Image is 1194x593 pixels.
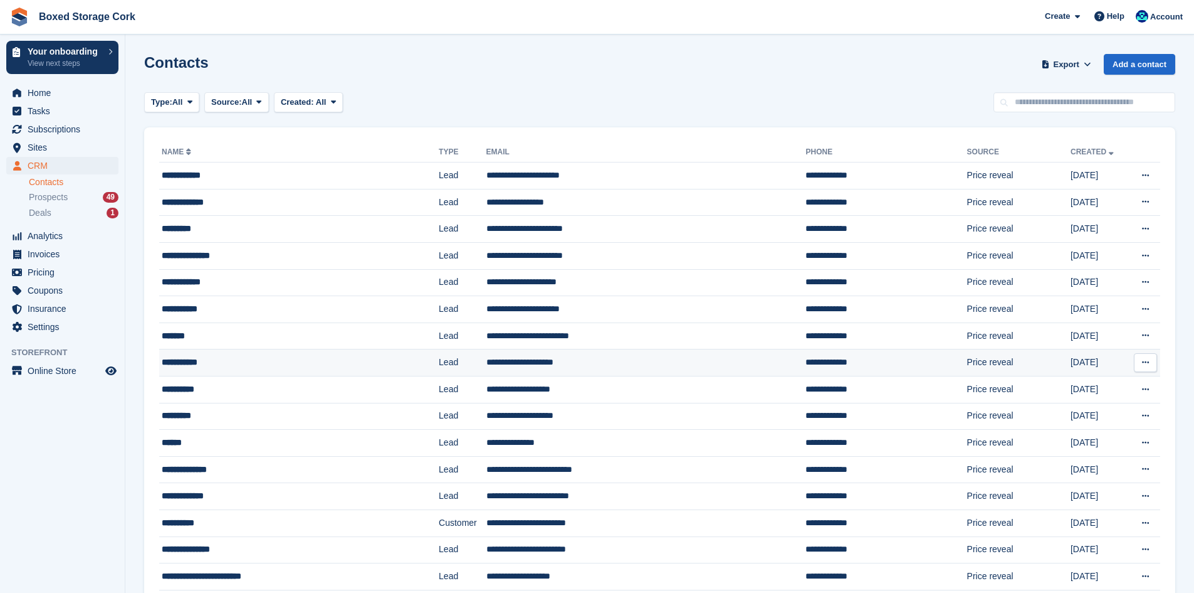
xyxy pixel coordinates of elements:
td: [DATE] [1071,323,1128,350]
td: [DATE] [1071,403,1128,430]
a: Name [162,147,194,156]
td: Lead [439,456,486,483]
td: [DATE] [1071,430,1128,457]
td: Price reveal [967,456,1071,483]
span: CRM [28,157,103,174]
td: Lead [439,537,486,564]
td: [DATE] [1071,456,1128,483]
td: [DATE] [1071,216,1128,243]
span: Coupons [28,282,103,299]
td: [DATE] [1071,350,1128,377]
span: Home [28,84,103,102]
h1: Contacts [144,54,209,71]
a: Add a contact [1104,54,1175,75]
p: View next steps [28,58,102,69]
td: Price reveal [967,163,1071,190]
td: Lead [439,483,486,510]
p: Your onboarding [28,47,102,56]
img: stora-icon-8386f47178a22dfd0bd8f6a31ec36ba5ce8667c1dd55bd0f319d3a0aa187defe.svg [10,8,29,26]
td: [DATE] [1071,296,1128,323]
td: Price reveal [967,430,1071,457]
a: Preview store [103,363,118,378]
button: Created: All [274,92,343,113]
span: Export [1054,58,1079,71]
td: Lead [439,376,486,403]
td: Price reveal [967,350,1071,377]
td: [DATE] [1071,376,1128,403]
th: Email [486,142,806,163]
span: Source: [211,96,241,109]
span: All [172,96,183,109]
td: [DATE] [1071,163,1128,190]
span: Insurance [28,300,103,318]
td: [DATE] [1071,242,1128,269]
td: Lead [439,350,486,377]
a: Boxed Storage Cork [34,6,140,27]
button: Export [1039,54,1094,75]
button: Type: All [144,92,199,113]
a: menu [6,245,118,263]
td: Price reveal [967,296,1071,323]
span: Type: [151,96,172,109]
td: Price reveal [967,323,1071,350]
td: [DATE] [1071,189,1128,216]
td: Lead [439,430,486,457]
a: menu [6,300,118,318]
span: Tasks [28,102,103,120]
td: Customer [439,510,486,537]
span: Created: [281,97,314,107]
div: 1 [107,208,118,218]
td: Price reveal [967,510,1071,537]
td: Lead [439,269,486,296]
span: All [242,96,253,109]
span: Online Store [28,362,103,380]
td: Price reveal [967,403,1071,430]
a: menu [6,120,118,138]
td: [DATE] [1071,537,1128,564]
a: menu [6,264,118,281]
span: Deals [29,207,51,219]
span: Analytics [28,227,103,245]
a: Created [1071,147,1116,156]
a: Prospects 49 [29,191,118,204]
span: Prospects [29,191,68,203]
a: Deals 1 [29,206,118,220]
td: Price reveal [967,189,1071,216]
button: Source: All [204,92,269,113]
td: [DATE] [1071,564,1128,590]
td: Price reveal [967,537,1071,564]
a: menu [6,362,118,380]
a: menu [6,102,118,120]
td: Price reveal [967,483,1071,510]
th: Type [439,142,486,163]
span: Account [1150,11,1183,23]
td: Lead [439,564,486,590]
span: Help [1107,10,1124,23]
span: All [316,97,327,107]
span: Invoices [28,245,103,263]
td: Lead [439,189,486,216]
td: Price reveal [967,376,1071,403]
td: Price reveal [967,564,1071,590]
td: Lead [439,296,486,323]
a: menu [6,227,118,245]
td: Lead [439,403,486,430]
a: menu [6,84,118,102]
td: Lead [439,163,486,190]
a: menu [6,157,118,174]
a: menu [6,282,118,299]
a: Contacts [29,176,118,188]
a: Your onboarding View next steps [6,41,118,74]
span: Subscriptions [28,120,103,138]
td: [DATE] [1071,269,1128,296]
td: Lead [439,216,486,243]
a: menu [6,318,118,336]
td: Price reveal [967,216,1071,243]
td: Price reveal [967,269,1071,296]
div: 49 [103,192,118,203]
img: Vincent [1136,10,1148,23]
td: [DATE] [1071,483,1128,510]
td: Price reveal [967,242,1071,269]
span: Sites [28,139,103,156]
a: menu [6,139,118,156]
